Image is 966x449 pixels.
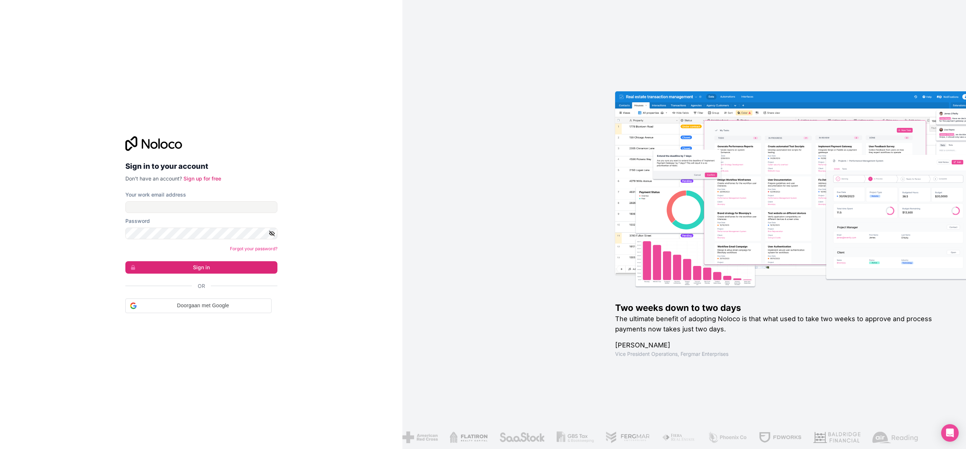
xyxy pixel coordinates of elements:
label: Your work email address [125,191,186,198]
img: /assets/flatiron-C8eUkumj.png [450,431,488,443]
img: /assets/fdworks-Bi04fVtw.png [759,431,802,443]
img: /assets/phoenix-BREaitsQ.png [708,431,747,443]
h1: [PERSON_NAME] [615,340,943,350]
img: /assets/gbstax-C-GtDUiK.png [557,431,594,443]
div: Doorgaan met Google [125,298,272,313]
img: /assets/airreading-FwAmRzSr.png [872,431,918,443]
h1: Vice President Operations , Fergmar Enterprises [615,350,943,358]
h1: Two weeks down to two days [615,302,943,314]
div: Open Intercom Messenger [941,424,959,442]
img: /assets/saastock-C6Zbiodz.png [499,431,545,443]
button: Sign in [125,261,277,274]
input: Email address [125,201,277,213]
img: /assets/baldridge-DxmPIwAm.png [813,431,861,443]
span: Doorgaan met Google [140,302,267,309]
span: Don't have an account? [125,175,182,182]
a: Sign up for free [183,175,221,182]
a: Forgot your password? [230,246,277,251]
img: /assets/american-red-cross-BAupjrZR.png [402,431,438,443]
h2: The ultimate benefit of adopting Noloco is that what used to take two weeks to approve and proces... [615,314,943,334]
label: Password [125,217,150,225]
img: /assets/fiera-fwj2N5v4.png [662,431,696,443]
h2: Sign in to your account [125,160,277,173]
input: Password [125,228,277,239]
span: Or [198,282,205,290]
img: /assets/fergmar-CudnrXN5.png [606,431,650,443]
